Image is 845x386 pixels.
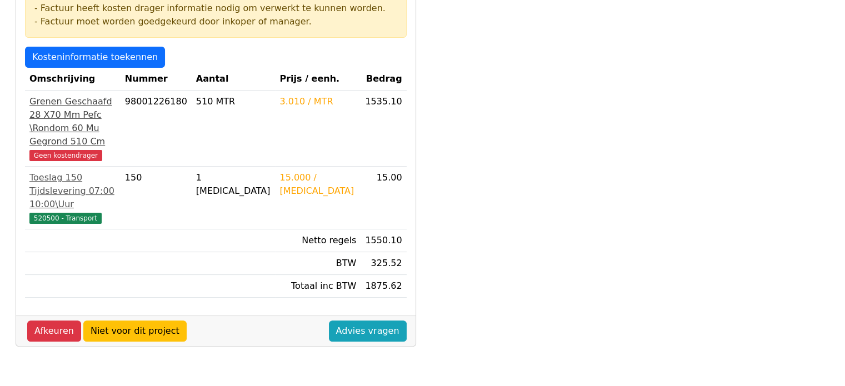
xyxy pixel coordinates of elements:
a: Grenen Geschaafd 28 X70 Mm Pefc \Rondom 60 Mu Gegrond 510 CmGeen kostendrager [29,95,116,162]
div: - Factuur heeft kosten drager informatie nodig om verwerkt te kunnen worden. [34,2,397,15]
div: - Factuur moet worden goedgekeurd door inkoper of manager. [34,15,397,28]
td: 1535.10 [361,91,406,167]
div: Grenen Geschaafd 28 X70 Mm Pefc \Rondom 60 Mu Gegrond 510 Cm [29,95,116,148]
a: Niet voor dit project [83,320,187,342]
td: 1875.62 [361,275,406,298]
td: Netto regels [275,229,361,252]
span: 520500 - Transport [29,213,102,224]
td: BTW [275,252,361,275]
td: 150 [121,167,192,229]
th: Aantal [192,68,276,91]
div: 510 MTR [196,95,271,108]
th: Prijs / eenh. [275,68,361,91]
div: 15.000 / [MEDICAL_DATA] [279,171,356,198]
td: Totaal inc BTW [275,275,361,298]
th: Bedrag [361,68,406,91]
div: 1 [MEDICAL_DATA] [196,171,271,198]
td: 325.52 [361,252,406,275]
div: Toeslag 150 Tijdslevering 07:00 10:00\Uur [29,171,116,211]
a: Advies vragen [329,320,407,342]
a: Toeslag 150 Tijdslevering 07:00 10:00\Uur520500 - Transport [29,171,116,224]
td: 98001226180 [121,91,192,167]
a: Afkeuren [27,320,81,342]
td: 1550.10 [361,229,406,252]
td: 15.00 [361,167,406,229]
div: 3.010 / MTR [279,95,356,108]
th: Omschrijving [25,68,121,91]
span: Geen kostendrager [29,150,102,161]
th: Nummer [121,68,192,91]
a: Kosteninformatie toekennen [25,47,165,68]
